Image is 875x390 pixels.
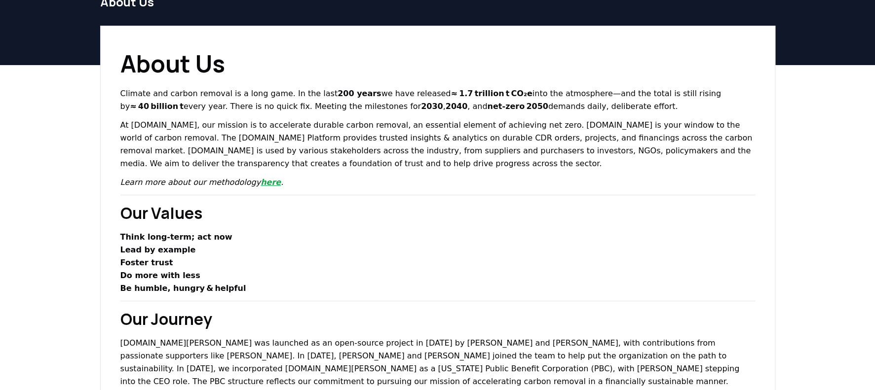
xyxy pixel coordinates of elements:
strong: net‑zero 2050 [487,102,548,111]
strong: 2030 [421,102,443,111]
strong: ≈ 40 billion t [130,102,184,111]
h2: Our Journey [120,307,755,331]
p: Climate and carbon removal is a long game. In the last we have released into the atmosphere—and t... [120,87,755,113]
p: [DOMAIN_NAME][PERSON_NAME] was launched as an open-source project in [DATE] by [PERSON_NAME] and ... [120,337,755,388]
h2: Our Values [120,201,755,225]
strong: ≈ 1.7 trillion t CO₂e [451,89,532,98]
a: here [261,177,281,187]
strong: Do more with less [120,271,200,280]
strong: Think long‑term; act now [120,232,232,242]
strong: Foster trust [120,258,173,267]
em: Learn more about our methodology . [120,177,284,187]
p: At [DOMAIN_NAME], our mission is to accelerate durable carbon removal, an essential element of ac... [120,119,755,170]
strong: 2040 [446,102,468,111]
strong: 200 years [338,89,381,98]
strong: Lead by example [120,245,196,254]
strong: Be humble, hungry & helpful [120,284,246,293]
h1: About Us [120,46,755,81]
